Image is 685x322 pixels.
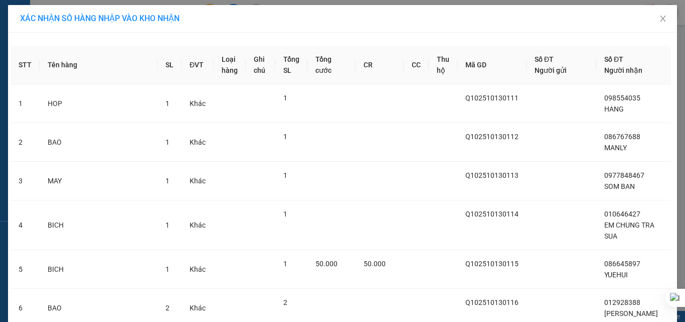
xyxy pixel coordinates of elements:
th: Loại hàng [214,46,246,84]
span: XÁC NHẬN SỐ HÀNG NHẬP VÀO KHO NHẬN [20,14,180,23]
span: Q102510130111 [465,94,519,102]
td: Khác [182,200,214,250]
span: EM CHUNG TRA SUA [604,221,654,240]
span: 1 [165,221,169,229]
span: 2 [283,298,287,306]
td: MAY [40,162,157,200]
span: 012928388 [604,298,640,306]
span: HANG [604,105,624,113]
th: Thu hộ [429,46,457,84]
td: 2 [11,123,40,162]
span: 0977848467 [604,171,644,179]
td: Khác [182,123,214,162]
span: 1 [283,94,287,102]
td: 1 [11,84,40,123]
span: YUEHUI [604,271,628,279]
span: Q102510130116 [465,298,519,306]
th: Mã GD [457,46,527,84]
th: SL [157,46,182,84]
span: 1 [165,99,169,108]
span: 098554035 [604,94,640,102]
th: CC [404,46,429,84]
span: 1 [165,265,169,273]
span: Người nhận [604,66,642,74]
span: Người gửi [535,66,567,74]
span: MANLY [604,144,627,152]
span: 1 [165,177,169,185]
span: 010646427 [604,210,640,218]
span: Số ĐT [604,55,623,63]
span: 2 [165,304,169,312]
span: 1 [283,133,287,141]
span: 086645897 [604,260,640,268]
th: Ghi chú [246,46,275,84]
td: 5 [11,250,40,289]
th: Tổng SL [275,46,307,84]
span: 1 [165,138,169,146]
span: Q102510130113 [465,171,519,179]
span: SOM BAN [604,182,635,190]
th: ĐVT [182,46,214,84]
span: Q102510130114 [465,210,519,218]
td: 4 [11,200,40,250]
span: 50.000 [315,260,337,268]
span: 1 [283,210,287,218]
th: STT [11,46,40,84]
td: Khác [182,84,214,123]
td: BICH [40,250,157,289]
span: Số ĐT [535,55,554,63]
span: 1 [283,260,287,268]
span: close [659,15,667,23]
span: Q102510130115 [465,260,519,268]
td: 3 [11,162,40,200]
td: HOP [40,84,157,123]
td: Khác [182,250,214,289]
span: 1 [283,171,287,179]
td: BAO [40,123,157,162]
th: Tổng cước [307,46,356,84]
span: 50.000 [364,260,386,268]
th: CR [356,46,404,84]
span: [PERSON_NAME] [604,309,658,317]
th: Tên hàng [40,46,157,84]
td: Khác [182,162,214,200]
button: Close [649,5,677,33]
span: Q102510130112 [465,133,519,141]
td: BICH [40,200,157,250]
span: 086767688 [604,133,640,141]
